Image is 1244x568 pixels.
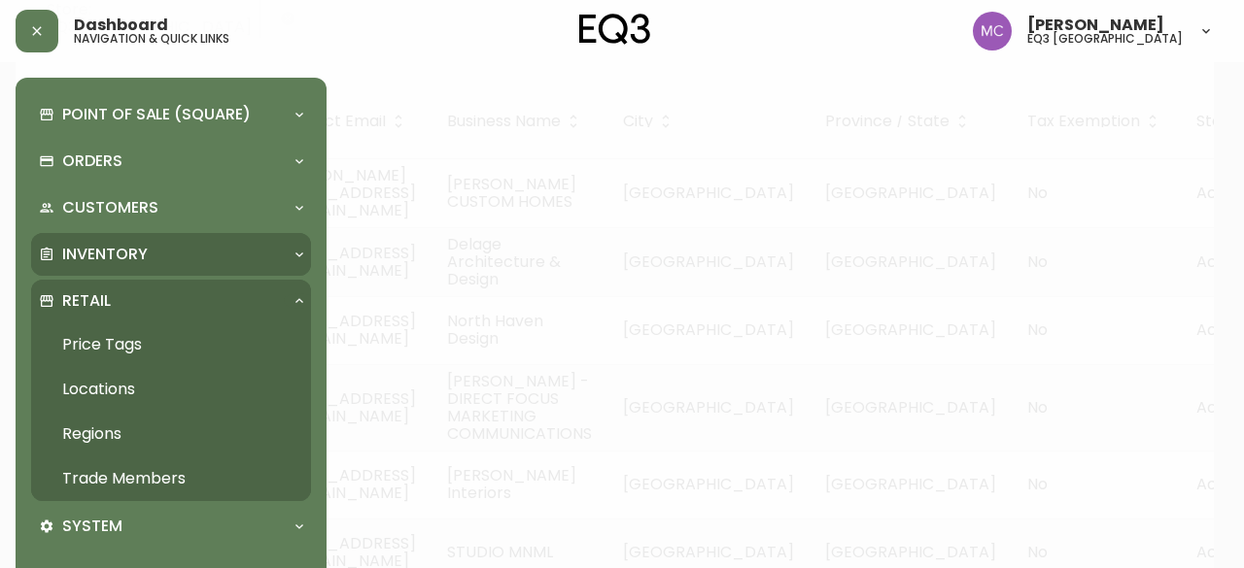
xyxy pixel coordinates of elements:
div: Retail [31,280,311,322]
div: Inventory [31,233,311,276]
a: Locations [31,367,311,412]
p: Customers [62,197,158,218]
img: 6dbdb61c5655a9a555815750a11666cc [973,12,1012,50]
span: Dashboard [74,17,168,33]
span: [PERSON_NAME] [1027,17,1164,33]
img: logo [579,14,651,45]
h5: navigation & quick links [74,33,229,45]
div: System [31,505,311,548]
p: System [62,516,122,537]
p: Point of Sale (Square) [62,104,251,125]
div: Customers [31,186,311,229]
h5: eq3 [GEOGRAPHIC_DATA] [1027,33,1183,45]
a: Trade Members [31,456,311,501]
p: Inventory [62,244,148,265]
a: Regions [31,412,311,456]
p: Retail [62,290,111,312]
div: Point of Sale (Square) [31,93,311,136]
p: Orders [62,150,122,172]
a: Price Tags [31,322,311,367]
div: Orders [31,140,311,183]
